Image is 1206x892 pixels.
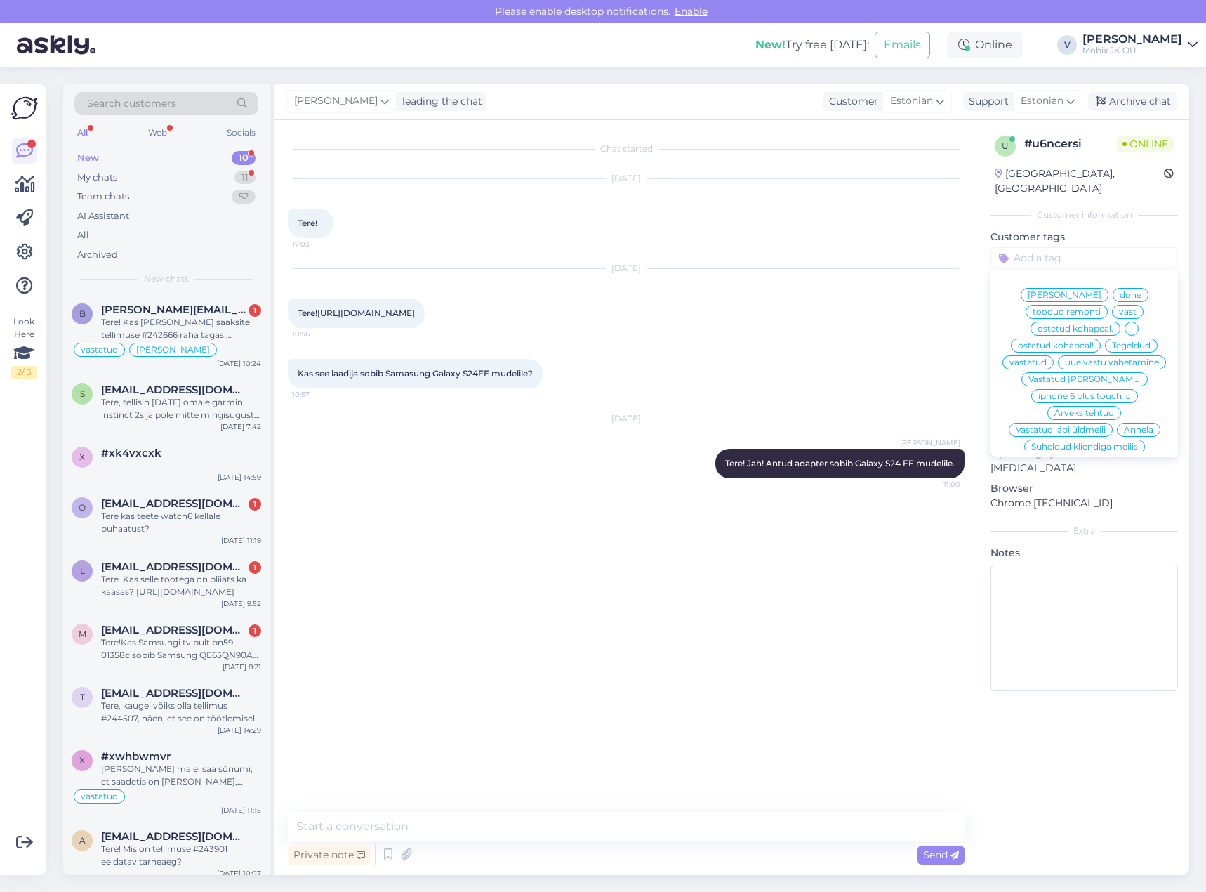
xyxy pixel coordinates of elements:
div: [DATE] [288,172,965,185]
span: m [79,629,86,639]
div: Extra [990,525,1178,537]
div: Online [947,32,1023,58]
div: 1 [249,624,261,637]
div: Archive chat [1088,92,1177,111]
div: Try free [DATE]: [755,37,869,53]
div: [DATE] 11:15 [221,805,261,815]
button: Emails [875,32,930,58]
div: 52 [232,190,256,204]
span: ostetud kohapeal. [1038,324,1113,333]
div: 1 [249,561,261,574]
p: Notes [990,546,1178,560]
div: Tere. Kas selle tootega on pliiats ka kaasas? [URL][DOMAIN_NAME] [101,573,261,598]
p: Browser [990,481,1178,496]
span: Tere! Jah! Antud adapter sobib Galaxy S24 FE mudelile. [725,458,955,468]
a: [URL][DOMAIN_NAME] [317,308,415,318]
span: laptuu@gmail.com [101,560,247,573]
span: #xwhbwmvr [101,750,171,763]
span: vastatud [1009,358,1047,367]
div: Tere!Kas Samsungi tv pult bn59 01358c sobib Samsung QE65QN90A 65" 4K Neo QLED? [101,636,261,662]
div: Team chats [77,190,129,204]
div: Tere kas teete watch6 kellale puhaatust? [101,510,261,535]
div: Web [145,124,170,142]
span: Vastatud läbi üldmeili [1016,426,1106,434]
span: ottedel98@icloud.com [101,497,247,510]
div: # u6ncersi [1024,136,1117,152]
span: l [80,565,85,576]
span: [PERSON_NAME] [900,438,960,448]
div: Socials [224,124,258,142]
div: AI Assistant [77,209,129,223]
span: a [79,835,86,846]
div: Archived [77,248,118,262]
p: Chrome [TECHNICAL_ID] [990,496,1178,511]
span: Enable [670,5,712,18]
span: timokilk780@gmail.com [101,687,247,700]
span: Arveks tehtud [1054,409,1114,417]
span: 11:00 [908,479,960,490]
div: New [77,151,99,165]
div: Customer information [990,209,1178,221]
span: vast [1119,308,1137,316]
span: iphone 6 plus touch ic [1038,392,1131,400]
div: Tere! Mis on tellimuse #243901 eeldatav tarneaeg? [101,843,261,868]
span: Estonian [890,93,933,109]
span: Tere! [298,308,415,318]
div: 10 [232,151,256,165]
span: x [79,755,85,766]
img: Askly Logo [11,95,38,122]
span: u [1002,140,1009,151]
div: [GEOGRAPHIC_DATA], [GEOGRAPHIC_DATA] [995,166,1164,196]
div: 1 [249,498,261,511]
div: [DATE] 10:07 [217,868,261,879]
div: [DATE] 11:19 [221,535,261,546]
div: [DATE] [288,412,965,425]
span: done [1120,291,1141,299]
span: Suheldud kliendiga meilis [1031,442,1138,451]
span: Annela [1124,426,1153,434]
span: 10:56 [292,329,345,339]
div: [DATE] 9:52 [221,598,261,609]
span: Online [1117,136,1174,152]
div: Look Here [11,315,37,379]
div: [DATE] 7:42 [220,421,261,432]
div: Private note [288,846,371,865]
div: [DATE] 14:59 [218,472,261,483]
div: Tere, kaugel võiks olla tellimus #244507, näen, et see on töötlemisel küll aga nädal aega juba. [101,700,261,725]
span: [PERSON_NAME] [136,346,210,354]
span: sverrep3@gmail.com [101,383,247,396]
span: New chats [144,273,189,285]
div: 1 [249,304,261,317]
span: 10:57 [292,389,345,400]
span: uue vastu vahetamine [1065,358,1159,367]
span: Kas see laadija sobib Samasung Galaxy S24FE mudelile? [298,368,533,379]
span: marguskaar@hotmail.com [101,624,247,636]
span: Vastatud [PERSON_NAME] [1028,375,1141,383]
span: x [79,452,85,462]
div: Customer [823,94,878,109]
div: [DATE] 8:21 [223,662,261,672]
div: My chats [77,171,117,185]
div: All [74,124,91,142]
span: Search customers [87,96,176,111]
div: 2 / 3 [11,366,37,379]
div: 11 [234,171,256,185]
div: leading the chat [397,94,482,109]
span: t [80,692,85,702]
div: Chat started [288,143,965,155]
p: Customer tags [990,230,1178,244]
span: vastatud [81,346,118,354]
span: Tegeldud [1112,341,1151,350]
input: Add a tag [990,247,1178,268]
div: Mobix JK OÜ [1082,45,1182,56]
div: [PERSON_NAME] ma ei saa sõnumi, et saadetis on [PERSON_NAME], [PERSON_NAME] tühistama tellimust. ... [101,763,261,788]
span: Tere! [298,218,317,228]
span: o [79,502,86,513]
div: All [77,228,89,242]
span: Estonian [1021,93,1063,109]
a: [PERSON_NAME]Mobix JK OÜ [1082,34,1198,56]
span: b [79,308,86,319]
div: Support [963,94,1009,109]
div: [PERSON_NAME] [1082,34,1182,45]
span: Send [923,848,959,861]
